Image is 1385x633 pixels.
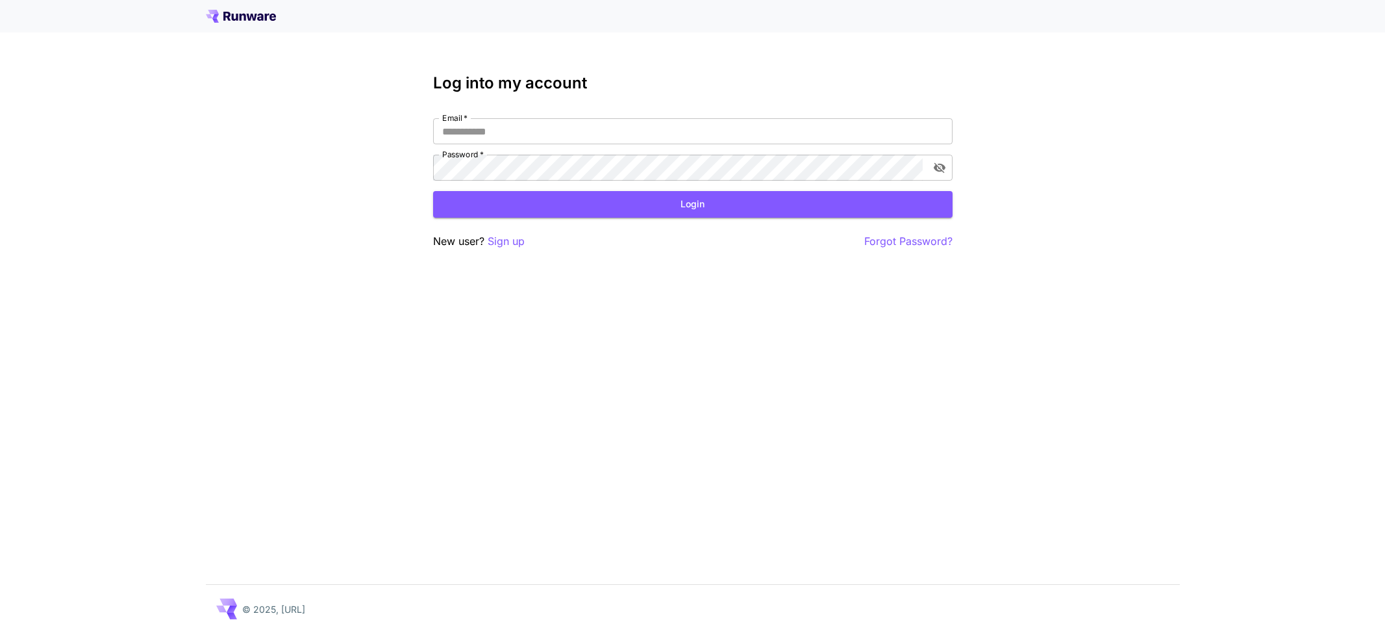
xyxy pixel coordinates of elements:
label: Email [442,112,468,123]
button: Sign up [488,233,525,250]
p: © 2025, [URL] [242,602,305,616]
p: New user? [433,233,525,250]
h3: Log into my account [433,74,953,92]
button: Login [433,191,953,218]
label: Password [442,149,484,160]
button: Forgot Password? [864,233,953,250]
button: toggle password visibility [928,156,951,179]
